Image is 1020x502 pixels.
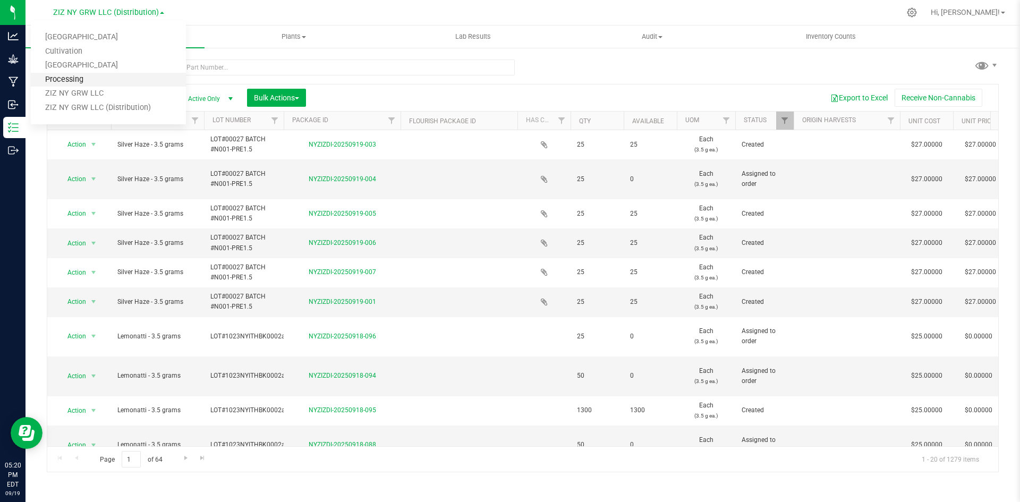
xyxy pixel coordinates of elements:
input: 1 [122,451,141,467]
span: 0 [630,331,670,342]
span: Bulk Actions [254,93,299,102]
span: LOT#1023NYITHBK0002a [210,440,285,450]
td: $27.00000 [900,159,953,199]
span: Silver Haze - 3.5 grams [117,267,198,277]
span: Assigned to order [742,169,787,189]
span: Created [742,297,787,307]
span: 0 [630,174,670,184]
span: Assigned to order [742,326,787,346]
span: Lemonatti - 3.5 grams [117,440,198,450]
span: Silver Haze - 3.5 grams [117,238,198,248]
td: $27.00000 [900,199,953,228]
span: Action [58,206,87,221]
span: Silver Haze - 3.5 grams [117,297,198,307]
span: Action [58,294,87,309]
a: [GEOGRAPHIC_DATA] [31,58,186,73]
inline-svg: Analytics [8,31,19,41]
span: select [87,438,100,453]
span: ZIZ NY GRW LLC (Distribution) [53,8,159,17]
span: Silver Haze - 3.5 grams [117,140,198,150]
span: select [87,206,100,221]
a: Filter [776,112,794,130]
span: 25 [577,140,617,150]
inline-svg: Inbound [8,99,19,110]
span: LOT#1023NYITHBK0002a [210,405,285,415]
span: 25 [577,238,617,248]
td: $27.00000 [900,287,953,317]
span: Each [683,233,729,253]
td: $25.00000 [900,426,953,465]
a: Filter [266,112,284,130]
span: select [87,236,100,251]
a: Inventory [25,25,205,48]
span: Action [58,172,87,186]
td: $25.00000 [900,356,953,396]
span: $27.00000 [959,235,1001,251]
span: $27.00000 [959,265,1001,280]
span: LOT#00027 BATCH #N001-PRE1.5 [210,233,277,253]
span: Action [58,403,87,418]
p: (3.5 g ea.) [683,144,729,155]
inline-svg: Grow [8,54,19,64]
span: Silver Haze - 3.5 grams [117,174,198,184]
th: Has COA [517,112,571,130]
button: Export to Excel [823,89,895,107]
span: 50 [577,440,617,450]
inline-svg: Manufacturing [8,76,19,87]
span: $0.00000 [959,368,998,384]
span: Action [58,438,87,453]
span: 1 - 20 of 1279 items [913,451,988,467]
iframe: Resource center [11,417,42,449]
span: 25 [630,209,670,219]
span: Created [742,238,787,248]
input: Search Package ID, Item Name, SKU, Lot or Part Number... [47,59,515,75]
span: LOT#1023NYITHBK0002a [210,331,285,342]
span: select [87,172,100,186]
span: 25 [577,174,617,184]
span: Created [742,209,787,219]
a: Processing [31,73,186,87]
p: (3.5 g ea.) [683,214,729,224]
p: (3.5 g ea.) [683,243,729,253]
a: UOM [685,116,699,124]
button: Bulk Actions [247,89,306,107]
span: Inventory [25,32,205,41]
span: Action [58,137,87,152]
a: Flourish Package ID [409,117,476,125]
a: NYZIZDI-20250919-006 [309,239,376,246]
p: (3.5 g ea.) [683,411,729,421]
p: (3.5 g ea.) [683,302,729,312]
span: Created [742,267,787,277]
span: $27.00000 [959,206,1001,222]
span: $0.00000 [959,329,998,344]
a: NYZIZDI-20250919-003 [309,141,376,148]
span: Audit [563,32,741,41]
a: Package ID [292,116,328,124]
span: Hi, [PERSON_NAME]! [931,8,1000,16]
a: NYZIZDI-20250919-001 [309,298,376,305]
a: NYZIZDI-20250918-096 [309,333,376,340]
span: select [87,403,100,418]
a: Inventory Counts [742,25,921,48]
a: Go to the next page [178,451,193,465]
a: Available [632,117,664,125]
td: $25.00000 [900,317,953,357]
span: Each [683,326,729,346]
a: [GEOGRAPHIC_DATA] [31,30,186,45]
a: NYZIZDI-20250919-005 [309,210,376,217]
inline-svg: Inventory [8,122,19,133]
span: Created [742,405,787,415]
span: Page of 64 [91,451,171,467]
span: Each [683,366,729,386]
div: Manage settings [905,7,919,18]
span: Action [58,369,87,384]
span: Assigned to order [742,435,787,455]
span: 25 [630,140,670,150]
span: Lemonatti - 3.5 grams [117,405,198,415]
span: 25 [630,297,670,307]
span: 25 [630,267,670,277]
span: Each [683,169,729,189]
span: Action [58,265,87,280]
span: 50 [577,371,617,381]
p: 09/19 [5,489,21,497]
